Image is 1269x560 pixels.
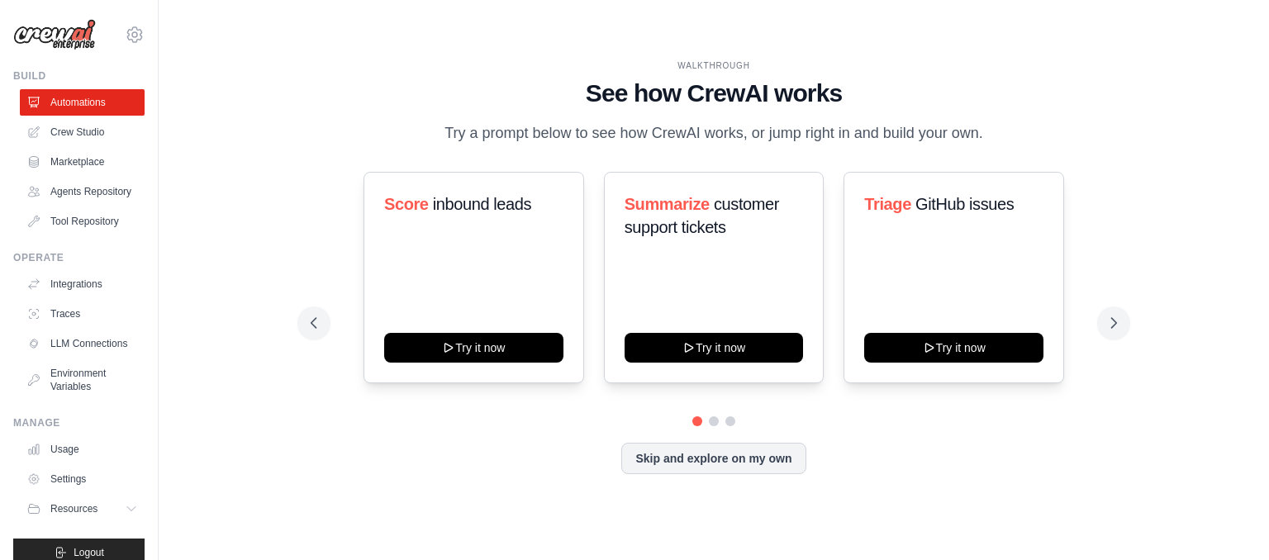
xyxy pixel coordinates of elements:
span: Resources [50,502,97,515]
button: Try it now [864,333,1043,363]
button: Try it now [384,333,563,363]
span: Logout [74,546,104,559]
span: GitHub issues [915,195,1014,213]
h1: See how CrewAI works [311,78,1117,108]
div: WALKTHROUGH [311,59,1117,72]
button: Skip and explore on my own [621,443,806,474]
p: Try a prompt below to see how CrewAI works, or jump right in and build your own. [436,121,991,145]
div: Operate [13,251,145,264]
a: LLM Connections [20,330,145,357]
button: Try it now [625,333,804,363]
button: Resources [20,496,145,522]
span: Triage [864,195,911,213]
a: Agents Repository [20,178,145,205]
img: Logo [13,19,96,50]
span: Score [384,195,429,213]
a: Automations [20,89,145,116]
div: Build [13,69,145,83]
a: Environment Variables [20,360,145,400]
span: Summarize [625,195,710,213]
a: Usage [20,436,145,463]
a: Settings [20,466,145,492]
span: inbound leads [433,195,531,213]
a: Tool Repository [20,208,145,235]
div: Manage [13,416,145,429]
a: Traces [20,301,145,327]
a: Integrations [20,271,145,297]
a: Marketplace [20,149,145,175]
a: Crew Studio [20,119,145,145]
